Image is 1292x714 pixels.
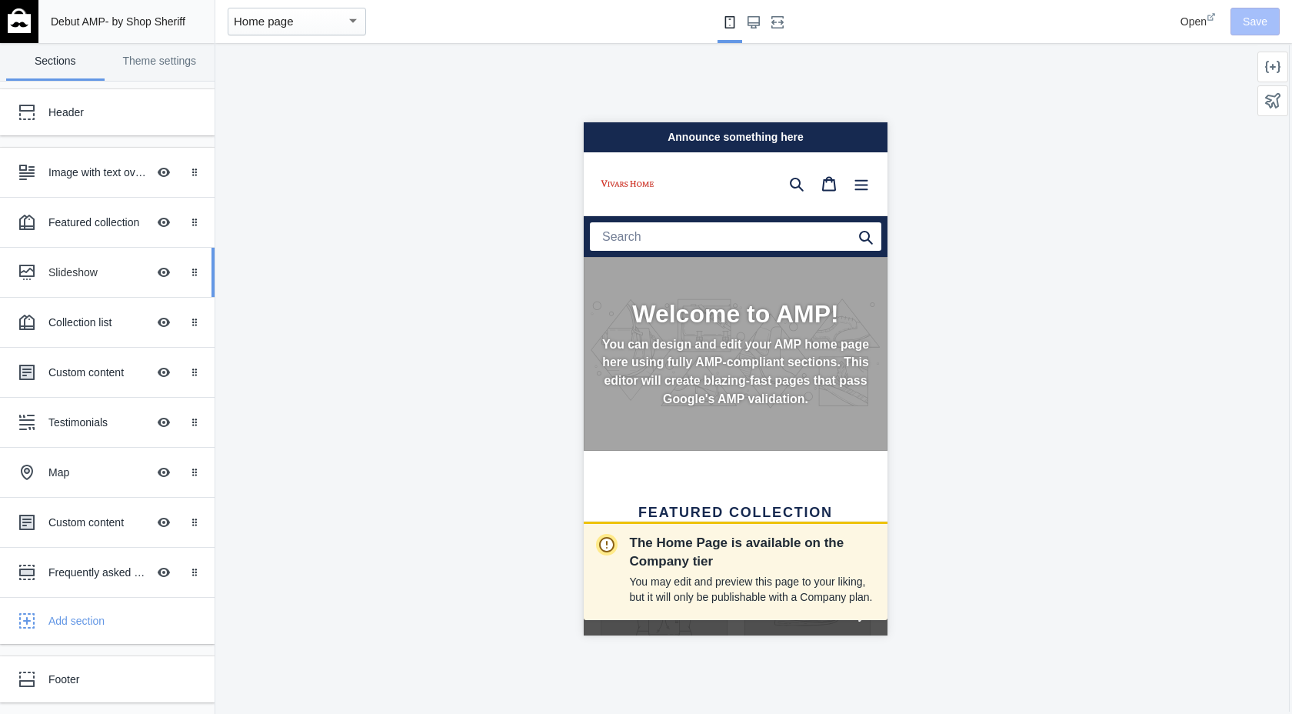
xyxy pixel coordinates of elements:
button: Hide [147,556,181,589]
button: Hide [147,505,181,539]
div: Image with text overlay [48,165,147,180]
p: You can design and edit your AMP home page here using fully AMP-compliant sections. This editor w... [17,213,287,286]
div: Testimonials [48,415,147,430]
div: Collection list [48,315,147,330]
button: Hide [147,455,181,489]
a: submit search [275,100,290,128]
span: Open [1180,15,1207,28]
div: Frequently asked questions [48,565,147,580]
button: Hide [147,255,181,289]
button: Hide [147,205,181,239]
button: Hide [147,155,181,189]
button: Hide [147,405,181,439]
span: - by Shop Sheriff [105,15,185,28]
button: Hide [147,305,181,339]
a: Theme settings [111,43,209,81]
a: Sections [6,43,105,81]
span: Debut AMP [51,15,105,28]
p: You may edit and preview this page to your liking, but it will only be publishable with a Company... [630,574,875,605]
div: Slideshow [48,265,147,280]
div: Header [48,105,181,120]
div: Custom content [48,515,147,530]
div: Footer [48,672,181,687]
div: Custom content [48,365,147,380]
span: Go to full site [17,481,267,502]
img: image [17,35,71,88]
p: The Home Page is available on the Company tier [630,534,875,571]
mat-select-trigger: Home page [234,15,294,28]
input: Search [6,100,298,128]
h2: Featured collection [17,382,287,399]
button: Hide [147,355,181,389]
button: Menu [261,46,294,77]
h2: Welcome to AMP! [17,177,287,206]
img: main-logo_60x60_white.png [8,8,31,33]
div: Featured collection [48,215,147,230]
div: Add section [48,613,203,629]
div: Map [48,465,147,480]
